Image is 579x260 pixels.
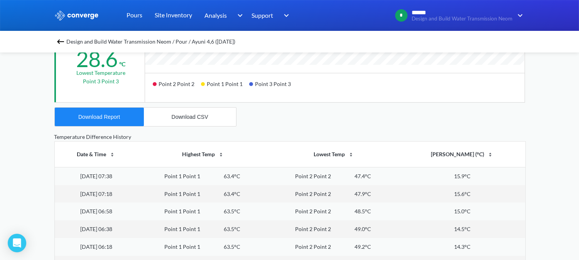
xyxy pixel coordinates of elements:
[55,203,138,220] td: [DATE] 06:58
[399,185,525,203] td: 15.6°C
[205,10,227,20] span: Analysis
[348,152,354,158] img: sort-icon.svg
[55,142,138,167] th: Date & Time
[295,172,331,181] div: Point 2 Point 2
[354,225,371,233] div: 49.0°C
[232,11,245,20] img: downArrow.svg
[144,108,236,126] button: Download CSV
[164,172,200,181] div: Point 1 Point 1
[55,108,144,126] button: Download Report
[487,152,493,158] img: sort-icon.svg
[76,46,118,72] div: 28.6
[164,190,200,198] div: Point 1 Point 1
[218,152,224,158] img: sort-icon.svg
[109,152,115,158] img: sort-icon.svg
[54,10,99,20] img: logo_ewhite.svg
[164,207,200,216] div: Point 1 Point 1
[224,243,240,251] div: 63.5°C
[399,238,525,256] td: 14.3°C
[224,172,240,181] div: 63.4°C
[513,11,525,20] img: downArrow.svg
[8,234,26,252] div: Open Intercom Messenger
[55,238,138,256] td: [DATE] 06:18
[54,133,525,141] div: Temperature Difference History
[164,243,200,251] div: Point 1 Point 1
[153,78,201,96] div: Point 2 Point 2
[412,16,513,22] span: Design and Build Water Transmission Neom
[295,207,331,216] div: Point 2 Point 2
[224,207,240,216] div: 63.5°C
[55,220,138,238] td: [DATE] 06:38
[399,167,525,185] td: 15.9°C
[138,142,268,167] th: Highest Temp
[399,142,525,167] th: [PERSON_NAME] (°C)
[252,10,273,20] span: Support
[354,207,371,216] div: 48.5°C
[295,190,331,198] div: Point 2 Point 2
[279,11,291,20] img: downArrow.svg
[399,203,525,220] td: 15.0°C
[354,172,371,181] div: 47.4°C
[67,36,236,47] span: Design and Build Water Transmission Neom / Pour / Ayuni 4,6 ([DATE])
[83,77,119,86] p: Point 3 Point 3
[55,167,138,185] td: [DATE] 07:38
[224,225,240,233] div: 63.5°C
[56,37,65,46] img: backspace.svg
[249,78,297,96] div: Point 3 Point 3
[354,190,371,198] div: 47.9°C
[164,225,200,233] div: Point 1 Point 1
[224,190,240,198] div: 63.4°C
[268,142,399,167] th: Lowest Temp
[55,185,138,203] td: [DATE] 07:18
[172,114,208,120] div: Download CSV
[295,243,331,251] div: Point 2 Point 2
[76,69,125,77] div: Lowest temperature
[399,220,525,238] td: 14.5°C
[354,243,371,251] div: 49.2°C
[295,225,331,233] div: Point 2 Point 2
[78,114,120,120] div: Download Report
[201,78,249,96] div: Point 1 Point 1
